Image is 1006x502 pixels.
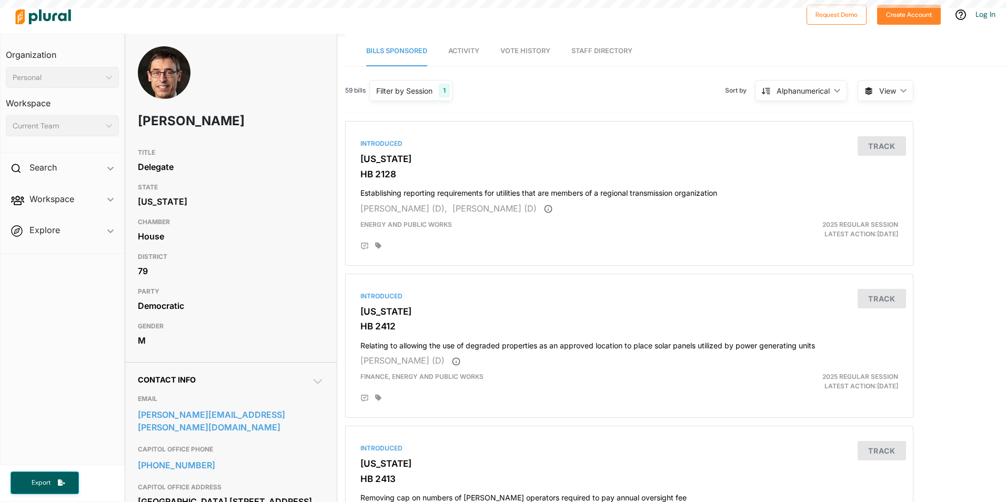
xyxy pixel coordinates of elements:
[360,336,898,350] h4: Relating to allowing the use of degraded properties as an approved location to place solar panels...
[366,36,427,66] a: Bills Sponsored
[500,36,550,66] a: Vote History
[571,36,632,66] a: Staff Directory
[360,458,898,469] h3: [US_STATE]
[138,194,324,209] div: [US_STATE]
[360,306,898,317] h3: [US_STATE]
[725,86,755,95] span: Sort by
[360,220,452,228] span: Energy and Public Works
[807,5,867,25] button: Request Demo
[777,85,830,96] div: Alphanumerical
[360,154,898,164] h3: [US_STATE]
[858,136,906,156] button: Track
[360,242,369,250] div: Add Position Statement
[975,9,995,19] a: Log In
[6,39,119,63] h3: Organization
[500,47,550,55] span: Vote History
[360,169,898,179] h3: HB 2128
[360,184,898,198] h4: Establishing reporting requirements for utilities that are members of a regional transmission org...
[858,289,906,308] button: Track
[375,242,381,249] div: Add tags
[448,36,479,66] a: Activity
[360,474,898,484] h3: HB 2413
[138,320,324,333] h3: GENDER
[439,84,450,97] div: 1
[138,216,324,228] h3: CHAMBER
[375,394,381,401] div: Add tags
[822,373,898,380] span: 2025 Regular Session
[24,478,58,487] span: Export
[360,394,369,403] div: Add Position Statement
[360,373,484,380] span: Finance, Energy and Public Works
[360,203,447,214] span: [PERSON_NAME] (D),
[448,47,479,55] span: Activity
[6,88,119,111] h3: Workspace
[29,162,57,173] h2: Search
[138,457,324,473] a: [PHONE_NUMBER]
[858,441,906,460] button: Track
[879,85,896,96] span: View
[138,375,196,384] span: Contact Info
[360,321,898,332] h3: HB 2412
[138,443,324,456] h3: CAPITOL OFFICE PHONE
[138,407,324,435] a: [PERSON_NAME][EMAIL_ADDRESS][PERSON_NAME][DOMAIN_NAME]
[807,8,867,19] a: Request Demo
[360,444,898,453] div: Introduced
[452,203,537,214] span: [PERSON_NAME] (D)
[360,139,898,148] div: Introduced
[11,471,79,494] button: Export
[360,355,445,366] span: [PERSON_NAME] (D)
[138,146,324,159] h3: TITLE
[138,393,324,405] h3: EMAIL
[138,285,324,298] h3: PARTY
[138,333,324,348] div: M
[138,159,324,175] div: Delegate
[877,5,941,25] button: Create Account
[366,47,427,55] span: Bills Sponsored
[138,481,324,494] h3: CAPITOL OFFICE ADDRESS
[138,105,249,137] h1: [PERSON_NAME]
[721,372,906,391] div: Latest Action: [DATE]
[13,121,102,132] div: Current Team
[721,220,906,239] div: Latest Action: [DATE]
[360,292,898,301] div: Introduced
[877,8,941,19] a: Create Account
[138,298,324,314] div: Democratic
[345,86,366,95] span: 59 bills
[138,46,190,125] img: Headshot of Evan Hansen
[138,228,324,244] div: House
[13,72,102,83] div: Personal
[376,85,432,96] div: Filter by Session
[138,250,324,263] h3: DISTRICT
[138,263,324,279] div: 79
[138,181,324,194] h3: STATE
[822,220,898,228] span: 2025 Regular Session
